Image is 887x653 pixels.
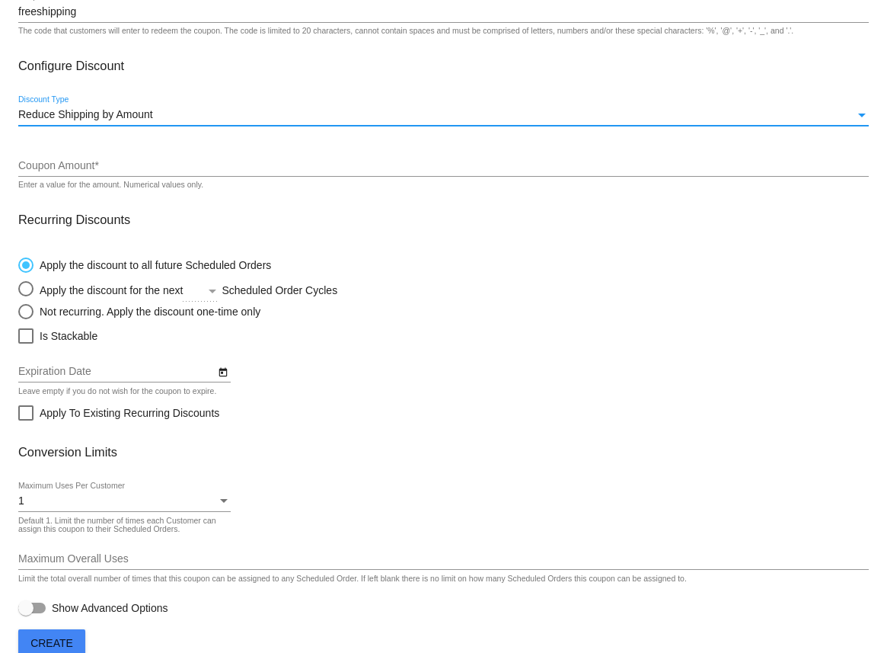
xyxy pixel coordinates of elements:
[18,517,223,535] div: Default 1. Limit the number of times each Customer can assign this coupon to their Scheduled Orders.
[18,250,439,319] mat-radio-group: Select an option
[18,366,215,378] input: Expiration Date
[18,108,153,120] span: Reduce Shipping by Amount
[30,637,73,649] span: Create
[18,59,869,73] h3: Configure Discount
[18,160,869,172] input: Coupon Amount
[18,495,24,507] span: 1
[18,553,869,565] input: Maximum Overall Uses
[18,109,869,121] mat-select: Discount Type
[18,387,216,396] div: Leave empty if you do not wish for the coupon to expire.
[215,363,231,379] button: Open calendar
[18,181,203,190] div: Enter a value for the amount. Numerical values only.
[34,280,439,296] div: Apply the discount for the next Scheduled Order Cycles
[18,213,869,227] h3: Recurring Discounts
[40,327,97,345] span: Is Stackable
[18,6,869,18] input: Coupon Code
[34,306,260,318] div: Not recurring. Apply the discount one-time only
[34,259,271,271] div: Apply the discount to all future Scheduled Orders
[18,445,869,459] h3: Conversion Limits
[18,27,793,36] div: The code that customers will enter to redeem the coupon. The code is limited to 20 characters, ca...
[52,600,168,616] span: Show Advanced Options
[40,404,219,422] span: Apply To Existing Recurring Discounts
[18,575,687,584] div: Limit the total overall number of times that this coupon can be assigned to any Scheduled Order. ...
